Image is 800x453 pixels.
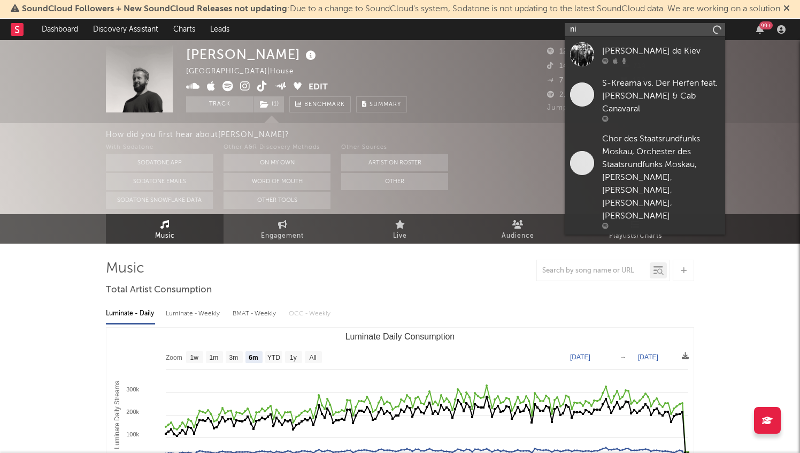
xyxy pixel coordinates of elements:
text: [DATE] [570,353,590,361]
text: 3m [229,354,239,361]
span: 14,400 [547,63,584,70]
span: Music [155,230,175,243]
span: ( 1 ) [253,96,284,112]
div: 99 + [759,21,773,29]
text: 1w [190,354,199,361]
span: Engagement [261,230,304,243]
button: Sodatone Emails [106,173,213,190]
div: Other Sources [341,141,448,154]
span: Live [393,230,407,243]
button: Sodatone App [106,154,213,171]
a: Dashboard [34,19,86,40]
span: Summary [370,102,401,108]
text: 100k [126,431,139,437]
button: On My Own [224,154,330,171]
div: Luminate - Daily [106,305,155,323]
span: : Due to a change to SoundCloud's system, Sodatone is not updating to the latest SoundCloud data.... [22,5,780,13]
div: [GEOGRAPHIC_DATA] | House [186,65,306,78]
text: 200k [126,409,139,415]
a: Leads [203,19,237,40]
a: S-Kreama vs. Der Herfen feat. [PERSON_NAME] & Cab Canavaral [565,72,725,127]
button: Other [341,173,448,190]
a: Discovery Assistant [86,19,166,40]
text: 1m [210,354,219,361]
div: How did you first hear about [PERSON_NAME] ? [106,129,800,141]
button: 99+ [756,25,764,34]
button: Artist on Roster [341,154,448,171]
span: Playlists/Charts [609,230,662,243]
a: Audience [459,214,576,244]
a: Benchmark [289,96,351,112]
button: Word Of Mouth [224,173,330,190]
button: Edit [309,81,328,94]
a: [PERSON_NAME] de Kiev [565,37,725,72]
button: Track [186,96,253,112]
span: 7 [547,77,564,84]
button: (1) [253,96,284,112]
span: 12,481 [547,48,583,55]
span: 2,878,854 Monthly Listeners [547,92,661,99]
a: Music [106,214,224,244]
div: S-Kreama vs. Der Herfen feat. [PERSON_NAME] & Cab Canavaral [602,77,720,116]
div: [PERSON_NAME] [186,46,319,63]
button: Other Tools [224,192,330,209]
text: → [620,353,626,361]
input: Search by song name or URL [537,267,650,275]
a: Chor des Staatsrundfunks Moskau, Orchester des Staatsrundfunks Moskau, [PERSON_NAME], [PERSON_NAM... [565,127,725,235]
text: Luminate Daily Consumption [345,332,455,341]
text: 6m [249,354,258,361]
text: All [309,354,316,361]
div: BMAT - Weekly [233,305,278,323]
span: Dismiss [783,5,790,13]
text: 1y [290,354,297,361]
a: Engagement [224,214,341,244]
button: Summary [356,96,407,112]
div: Luminate - Weekly [166,305,222,323]
span: Benchmark [304,99,345,111]
text: YTD [267,354,280,361]
text: Luminate Daily Streams [113,381,121,449]
div: With Sodatone [106,141,213,154]
button: Sodatone Snowflake Data [106,192,213,209]
text: 300k [126,386,139,392]
span: Audience [502,230,534,243]
a: Live [341,214,459,244]
span: Jump Score: 82.4 [547,104,610,111]
a: Charts [166,19,203,40]
input: Search for artists [565,23,725,36]
div: Other A&R Discovery Methods [224,141,330,154]
span: Total Artist Consumption [106,284,212,297]
text: [DATE] [638,353,658,361]
text: Zoom [166,354,182,361]
div: Chor des Staatsrundfunks Moskau, Orchester des Staatsrundfunks Moskau, [PERSON_NAME], [PERSON_NAM... [602,133,720,223]
span: SoundCloud Followers + New SoundCloud Releases not updating [22,5,287,13]
div: [PERSON_NAME] de Kiev [602,44,720,57]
